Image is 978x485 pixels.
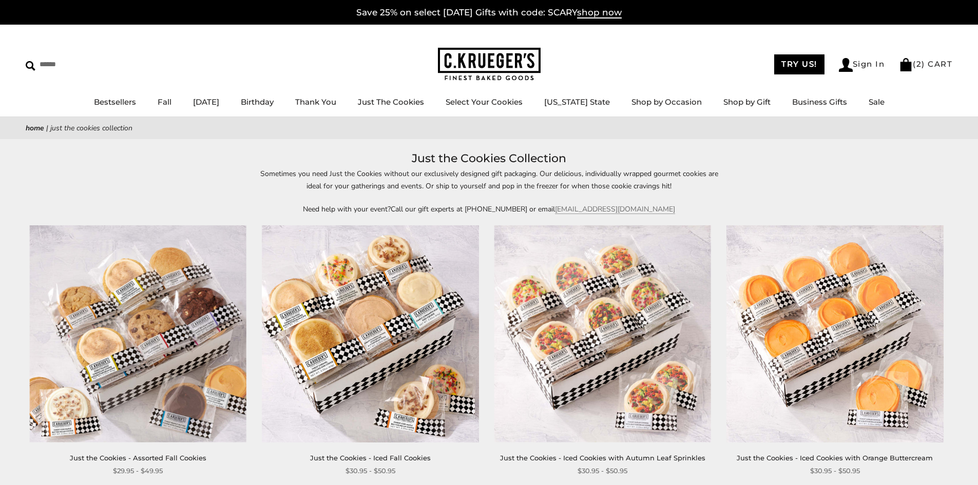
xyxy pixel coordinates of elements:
[158,97,171,107] a: Fall
[253,168,725,191] p: Sometimes you need Just the Cookies without our exclusively designed gift packaging. Our deliciou...
[438,48,541,81] img: C.KRUEGER'S
[241,97,274,107] a: Birthday
[30,225,246,442] img: Just the Cookies - Assorted Fall Cookies
[555,204,675,214] a: [EMAIL_ADDRESS][DOMAIN_NAME]
[41,149,937,168] h1: Just the Cookies Collection
[94,97,136,107] a: Bestsellers
[26,122,952,134] nav: breadcrumbs
[356,7,622,18] a: Save 25% on select [DATE] Gifts with code: SCARYshop now
[46,123,48,133] span: |
[26,56,148,72] input: Search
[50,123,132,133] span: Just the Cookies Collection
[391,204,555,214] span: Call our gift experts at [PHONE_NUMBER] or email
[916,59,922,69] span: 2
[310,454,431,462] a: Just the Cookies - Iced Fall Cookies
[358,97,424,107] a: Just The Cookies
[899,58,913,71] img: Bag
[346,465,395,476] span: $30.95 - $50.95
[544,97,610,107] a: [US_STATE] State
[839,58,853,72] img: Account
[577,7,622,18] span: shop now
[774,54,824,74] a: TRY US!
[899,59,952,69] a: (2) CART
[446,97,523,107] a: Select Your Cookies
[578,465,627,476] span: $30.95 - $50.95
[295,97,336,107] a: Thank You
[839,58,885,72] a: Sign In
[494,225,711,442] img: Just the Cookies - Iced Cookies with Autumn Leaf Sprinkles
[262,225,478,442] img: Just the Cookies - Iced Fall Cookies
[810,465,860,476] span: $30.95 - $50.95
[70,454,206,462] a: Just the Cookies - Assorted Fall Cookies
[113,465,163,476] span: $29.95 - $49.95
[726,225,943,442] img: Just the Cookies - Iced Cookies with Orange Buttercream
[193,97,219,107] a: [DATE]
[26,61,35,71] img: Search
[792,97,847,107] a: Business Gifts
[869,97,885,107] a: Sale
[723,97,771,107] a: Shop by Gift
[26,123,44,133] a: Home
[500,454,705,462] a: Just the Cookies - Iced Cookies with Autumn Leaf Sprinkles
[253,203,725,215] p: Need help with your event?
[737,454,933,462] a: Just the Cookies - Iced Cookies with Orange Buttercream
[631,97,702,107] a: Shop by Occasion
